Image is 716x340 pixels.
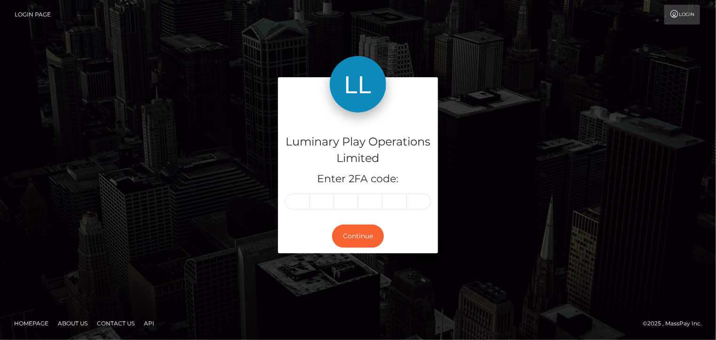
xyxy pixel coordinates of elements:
a: Contact Us [93,316,138,331]
img: Luminary Play Operations Limited [330,56,386,113]
h5: Enter 2FA code: [285,172,431,186]
a: Homepage [10,316,52,331]
a: About Us [54,316,91,331]
a: API [140,316,158,331]
a: Login Page [15,5,51,24]
div: © 2025 , MassPay Inc. [643,318,709,329]
button: Continue [332,225,384,248]
h4: Luminary Play Operations Limited [285,134,431,167]
a: Login [664,5,700,24]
